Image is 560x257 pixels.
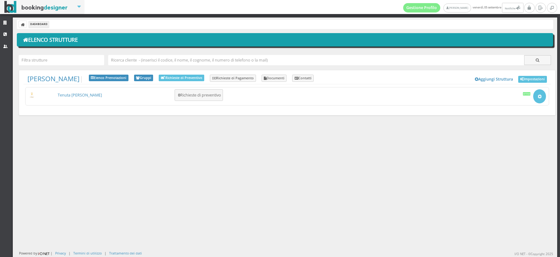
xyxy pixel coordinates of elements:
[28,92,36,98] img: c17ce5f8a98d11e9805da647fc135771_max100.png
[502,3,523,13] button: Notifiche
[403,3,441,12] a: Gestione Profilo
[134,75,153,82] a: Gruppi
[518,76,547,83] a: Impostazioni
[104,251,106,255] div: |
[292,75,314,82] a: Contatti
[29,21,49,28] li: Dashboard
[523,92,531,95] div: Attiva
[27,74,80,83] a: [PERSON_NAME]
[27,75,83,83] span: |
[19,251,52,256] div: Powered by |
[443,3,471,12] a: [PERSON_NAME]
[21,35,549,45] h1: Elenco Strutture
[69,251,70,255] div: |
[37,251,51,256] img: ionet_small_logo.png
[176,93,221,97] h5: Richieste di preventivo
[472,75,517,84] a: Aggiungi Struttura
[19,55,104,65] input: Filtra strutture
[73,251,102,255] a: Termini di utilizzo
[4,1,68,13] img: BookingDesigner.com
[210,75,256,82] a: Richieste di Pagamento
[262,75,287,82] a: Documenti
[175,89,223,101] button: 0Richieste di preventivo
[58,92,102,98] a: Tenuta [PERSON_NAME]
[55,251,66,255] a: Privacy
[108,55,524,65] input: Ricerca cliente - (inserisci il codice, il nome, il cognome, il numero di telefono o la mail)
[178,92,180,98] b: 0
[89,75,128,82] a: Elenco Prenotazioni
[403,3,524,13] span: venerdì, 05 settembre
[109,251,142,255] a: Trattamento dei dati
[159,75,204,81] a: Richieste di Preventivo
